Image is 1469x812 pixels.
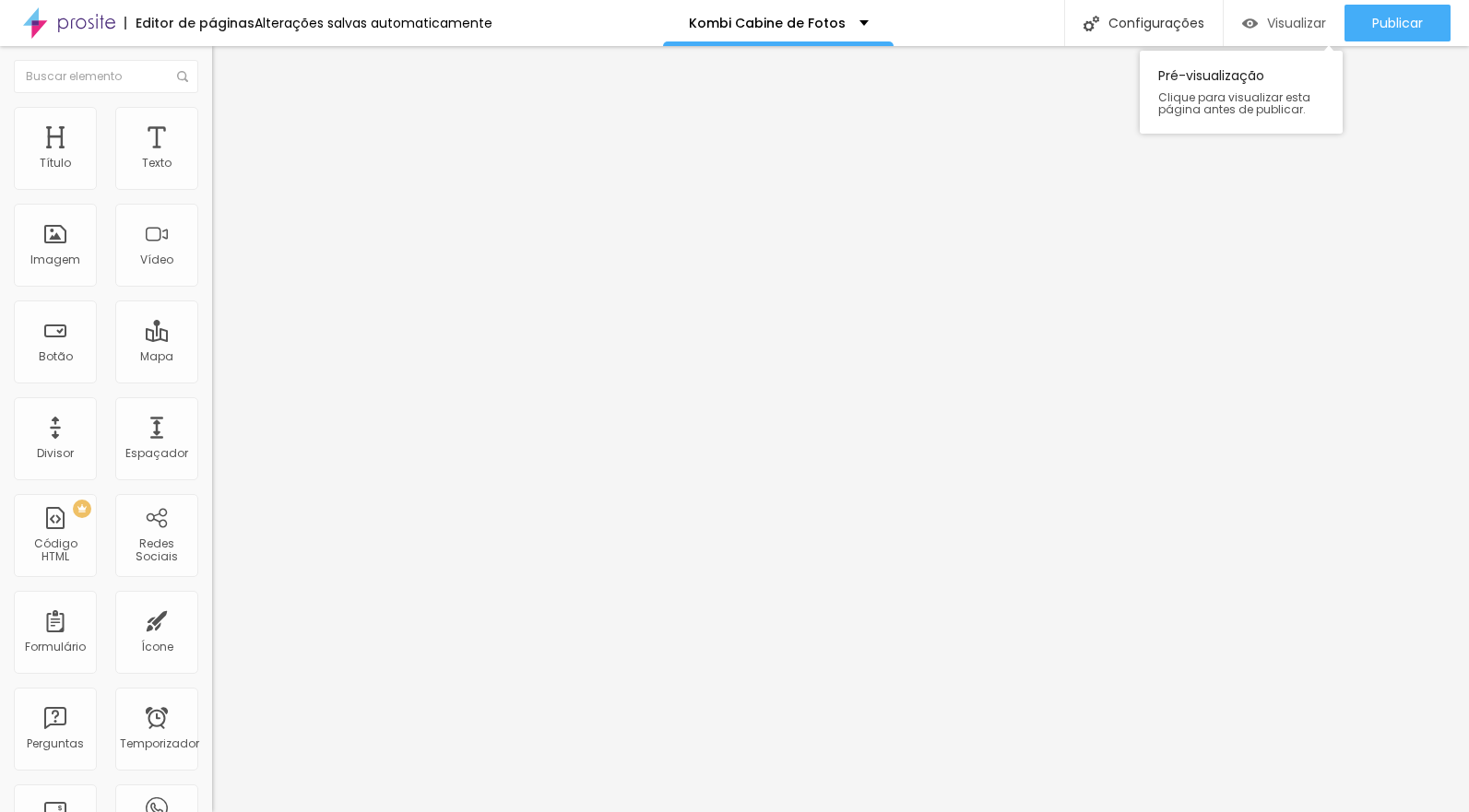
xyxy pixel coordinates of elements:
[177,71,188,82] img: Ícone
[689,14,846,32] font: Kombi Cabine de Fotos
[142,155,172,171] font: Texto
[34,535,77,564] font: Código HTML
[25,639,86,654] font: Formulário
[1158,66,1264,85] font: Pré-visualização
[255,14,492,32] font: Alterações salvas automaticamente
[14,60,198,93] input: Buscar elemento
[1345,5,1451,41] button: Publicar
[120,736,199,751] font: Temporizador
[1372,14,1423,32] font: Publicar
[140,348,173,364] font: Mapa
[1084,16,1099,31] img: Ícone
[125,445,188,461] font: Espaçador
[136,14,255,32] font: Editor de páginas
[39,348,73,364] font: Botão
[1242,16,1258,31] img: view-1.svg
[1158,89,1310,117] font: Clique para visualizar esta página antes de publicar.
[140,252,173,267] font: Vídeo
[1108,14,1204,32] font: Configurações
[30,252,80,267] font: Imagem
[1267,14,1326,32] font: Visualizar
[27,736,84,751] font: Perguntas
[37,445,74,461] font: Divisor
[1224,5,1345,41] button: Visualizar
[40,155,71,171] font: Título
[136,535,178,564] font: Redes Sociais
[141,639,173,654] font: Ícone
